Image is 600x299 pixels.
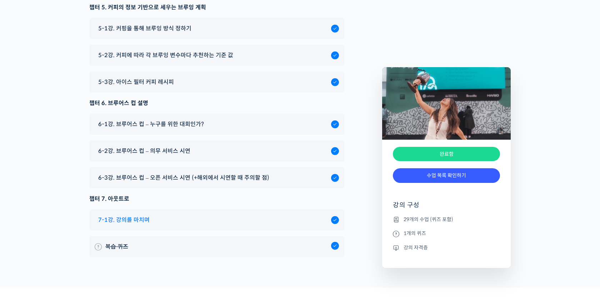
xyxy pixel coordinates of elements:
[95,119,339,129] a: 6-1강. 브루어스 컵 – 누구를 위한 대회인가?
[95,24,339,33] a: 5-1강. 커핑을 통해 브루잉 방식 정하기
[92,226,137,244] a: 설정
[95,146,339,156] a: 6-2강. 브루어스 컵 – 의무 서비스 시연
[89,98,344,108] div: 챕터 6. 브루어스 컵 설명
[65,238,74,243] span: 대화
[98,173,269,183] span: 6-3강. 브루어스 컵 – 오픈 서비스 시연 (+해외에서 시연할 때 주의할 점)
[22,237,27,243] span: 홈
[98,215,150,225] span: 7-1강. 강의를 마치며
[393,243,500,252] li: 강의 자격증
[89,3,344,12] div: 챕터 5. 커피의 정보 기반으로 세우는 브루잉 계획
[2,226,47,244] a: 홈
[89,194,344,204] div: 챕터 7. 아웃트로
[105,242,128,251] span: 복습 퀴즈
[393,229,500,238] li: 1개의 퀴즈
[95,242,339,251] a: 복습 퀴즈
[393,201,500,215] h4: 강의 구성
[393,147,500,161] div: 완료함
[98,77,174,87] span: 5-3강. 아이스 필터 커피 레시피
[393,215,500,224] li: 29개의 수업 (퀴즈 포함)
[98,24,191,33] span: 5-1강. 커핑을 통해 브루잉 방식 정하기
[95,77,339,87] a: 5-3강. 아이스 필터 커피 레시피
[95,215,339,225] a: 7-1강. 강의를 마치며
[98,119,204,129] span: 6-1강. 브루어스 컵 – 누구를 위한 대회인가?
[98,146,190,156] span: 6-2강. 브루어스 컵 – 의무 서비스 시연
[98,50,233,60] span: 5-2강. 커피에 따라 각 브루잉 변수마다 추천하는 기준 값
[47,226,92,244] a: 대화
[110,237,119,243] span: 설정
[95,50,339,60] a: 5-2강. 커피에 따라 각 브루잉 변수마다 추천하는 기준 값
[95,173,339,183] a: 6-3강. 브루어스 컵 – 오픈 서비스 시연 (+해외에서 시연할 때 주의할 점)
[393,168,500,183] a: 수업 목록 확인하기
